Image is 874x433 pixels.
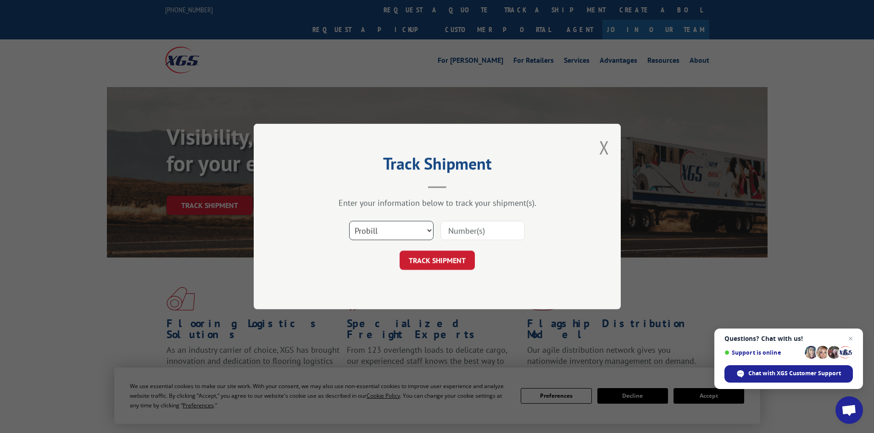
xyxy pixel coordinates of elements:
[835,396,863,424] a: Open chat
[599,135,609,159] button: Close modal
[724,349,802,356] span: Support is online
[300,157,575,175] h2: Track Shipment
[300,197,575,208] div: Enter your information below to track your shipment(s).
[400,251,475,270] button: TRACK SHIPMENT
[440,221,525,240] input: Number(s)
[748,369,841,378] span: Chat with XGS Customer Support
[724,335,853,342] span: Questions? Chat with us!
[724,365,853,383] span: Chat with XGS Customer Support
